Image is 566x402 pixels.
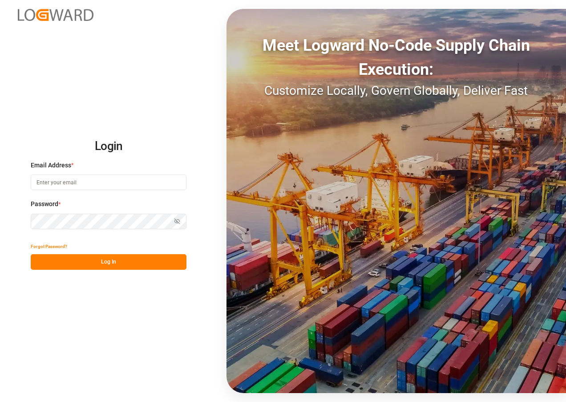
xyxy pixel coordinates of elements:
[31,199,58,209] span: Password
[18,9,93,21] img: Logward_new_orange.png
[31,161,71,170] span: Email Address
[31,239,67,254] button: Forgot Password?
[31,175,186,190] input: Enter your email
[226,33,566,81] div: Meet Logward No-Code Supply Chain Execution:
[31,254,186,270] button: Log In
[31,132,186,161] h2: Login
[226,81,566,100] div: Customize Locally, Govern Globally, Deliver Fast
